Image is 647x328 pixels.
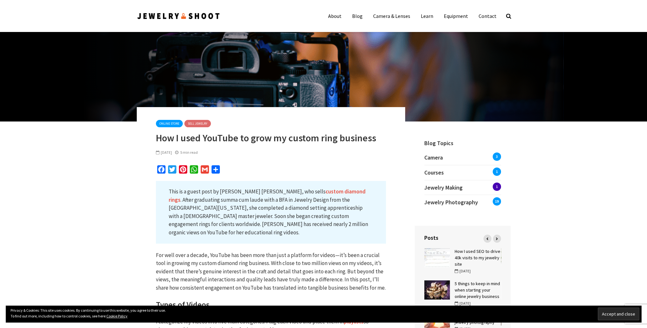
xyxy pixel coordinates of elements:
[493,168,501,176] span: 1
[424,195,501,210] a: Jewelry Photography19
[416,10,438,22] a: Learn
[424,153,501,165] a: Camera3
[439,10,473,22] a: Equipment
[344,318,364,325] a: playlists
[106,314,127,318] a: Cookie Policy
[178,165,189,176] a: Pinterest
[474,10,501,22] a: Contact
[189,165,199,176] a: WhatsApp
[156,150,172,155] span: [DATE]
[424,184,463,191] span: Jewelry Making
[199,165,210,176] a: Gmail
[169,188,366,204] a: custom diamond rings
[84,26,563,121] img: How I used YouTube to grow my jewelry business
[368,10,415,22] a: Camera & Lenses
[156,132,386,144] h1: How I used YouTube to grow my custom ring business
[424,234,501,242] h4: Posts
[156,120,183,127] a: Online Store
[347,10,367,22] a: Blog
[455,281,500,299] a: 5 things to keep in mind when starting your online jewelry business
[210,165,221,176] a: Share
[167,165,178,176] a: Twitter
[184,120,211,127] a: Sell Jewelry
[156,181,386,244] p: This is a guest post by [PERSON_NAME] [PERSON_NAME], who sells . After graduating summa cum laude...
[455,301,471,306] span: [DATE]
[493,197,501,206] span: 19
[493,152,501,161] span: 3
[156,300,386,310] h2: Types of Videos
[175,150,198,155] div: 5 min read
[415,131,511,147] h4: Blog Topics
[6,306,641,322] div: Privacy & Cookies: This site uses cookies. By continuing to use this website, you agree to their ...
[424,180,501,195] a: Jewelry Making1
[598,308,639,320] input: Accept and close
[323,10,346,22] a: About
[424,169,444,176] span: Courses
[424,199,478,206] span: Jewelry Photography
[156,251,386,292] p: For well over a decade, YouTube has been more than just a platform for videos—it’s been a crucial...
[493,183,501,191] span: 1
[455,248,500,267] a: How I used SEO to drive 40k visits to my jewelry site
[424,165,501,180] a: Courses1
[455,269,471,273] span: [DATE]
[156,165,167,176] a: Facebook
[424,154,443,161] span: Camera
[137,12,220,20] img: Jewelry Photographer Bay Area - San Francisco | Nationwide via Mail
